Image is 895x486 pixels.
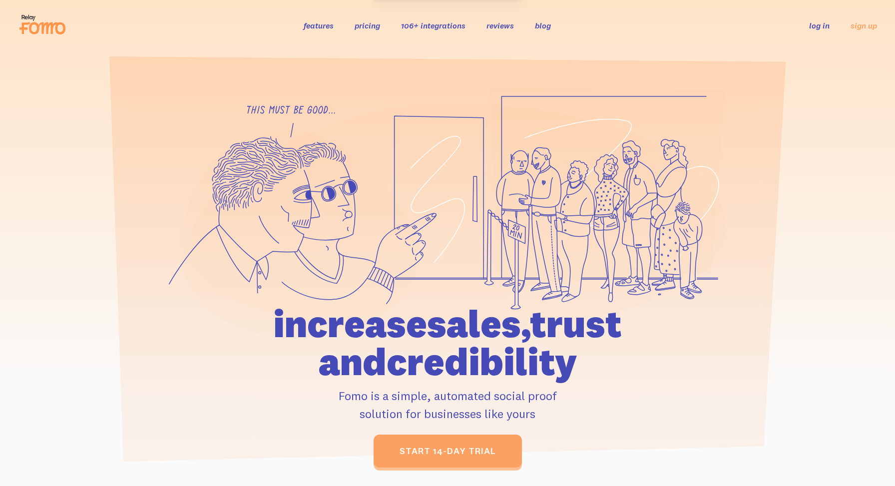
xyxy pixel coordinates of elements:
[374,435,522,468] a: start 14-day trial
[216,387,679,423] p: Fomo is a simple, automated social proof solution for businesses like yours
[809,20,830,30] a: log in
[401,20,465,30] a: 106+ integrations
[355,20,380,30] a: pricing
[304,20,334,30] a: features
[535,20,551,30] a: blog
[851,20,877,31] a: sign up
[216,305,679,381] h1: increase sales, trust and credibility
[486,20,514,30] a: reviews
